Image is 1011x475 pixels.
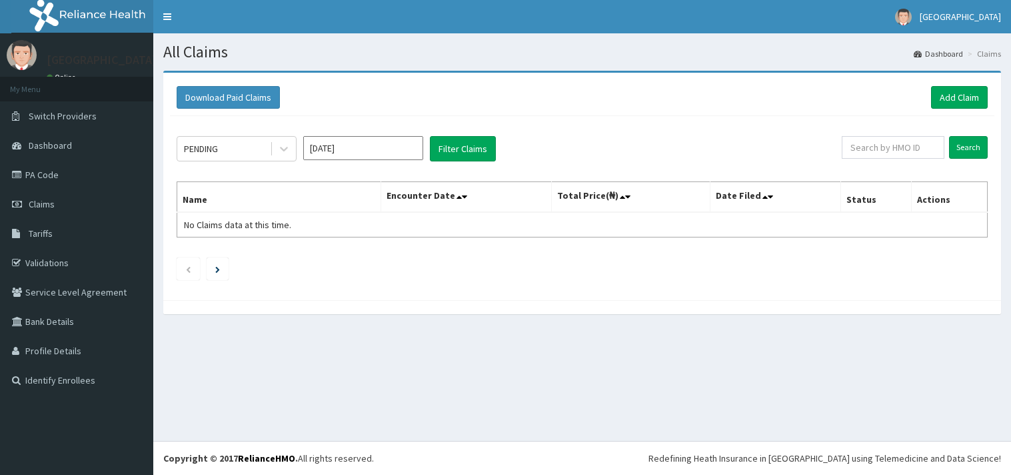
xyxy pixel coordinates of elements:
span: [GEOGRAPHIC_DATA] [920,11,1001,23]
img: User Image [895,9,912,25]
img: User Image [7,40,37,70]
a: Next page [215,263,220,275]
h1: All Claims [163,43,1001,61]
a: Previous page [185,263,191,275]
li: Claims [964,48,1001,59]
a: RelianceHMO [238,452,295,464]
th: Actions [911,182,987,213]
input: Select Month and Year [303,136,423,160]
footer: All rights reserved. [153,441,1011,475]
th: Name [177,182,381,213]
span: Tariffs [29,227,53,240]
th: Encounter Date [381,182,552,213]
input: Search [949,136,988,159]
span: Switch Providers [29,110,97,122]
th: Total Price(₦) [552,182,710,213]
a: Dashboard [914,48,963,59]
p: [GEOGRAPHIC_DATA] [47,54,157,66]
span: Dashboard [29,139,72,151]
div: Redefining Heath Insurance in [GEOGRAPHIC_DATA] using Telemedicine and Data Science! [648,452,1001,465]
strong: Copyright © 2017 . [163,452,298,464]
div: PENDING [184,142,218,155]
th: Date Filed [710,182,840,213]
input: Search by HMO ID [842,136,944,159]
a: Online [47,73,79,82]
span: No Claims data at this time. [184,219,291,231]
button: Download Paid Claims [177,86,280,109]
span: Claims [29,198,55,210]
th: Status [840,182,911,213]
a: Add Claim [931,86,988,109]
button: Filter Claims [430,136,496,161]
